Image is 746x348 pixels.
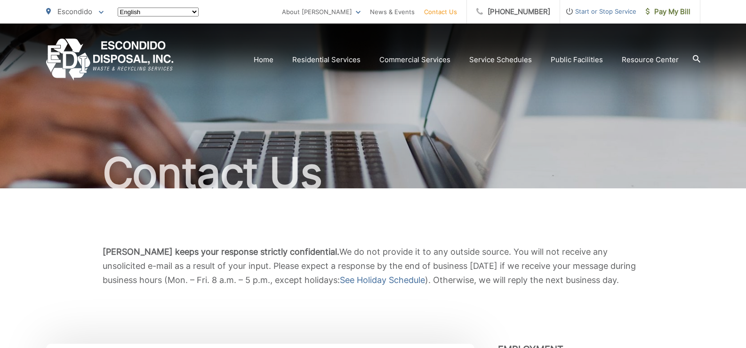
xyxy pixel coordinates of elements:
a: Public Facilities [551,54,603,65]
a: About [PERSON_NAME] [282,6,361,17]
a: Commercial Services [379,54,450,65]
h1: Contact Us [46,150,700,197]
b: [PERSON_NAME] keeps your response strictly confidential. [103,247,339,257]
a: See Holiday Schedule [340,273,425,287]
a: Service Schedules [469,54,532,65]
span: Escondido [57,7,92,16]
span: Pay My Bill [646,6,690,17]
span: We do not provide it to any outside source. You will not receive any unsolicited e-mail as a resu... [103,247,636,285]
a: Residential Services [292,54,361,65]
select: Select a language [118,8,199,16]
a: Contact Us [424,6,457,17]
a: Resource Center [622,54,679,65]
a: News & Events [370,6,415,17]
a: Home [254,54,273,65]
a: EDCD logo. Return to the homepage. [46,39,174,81]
